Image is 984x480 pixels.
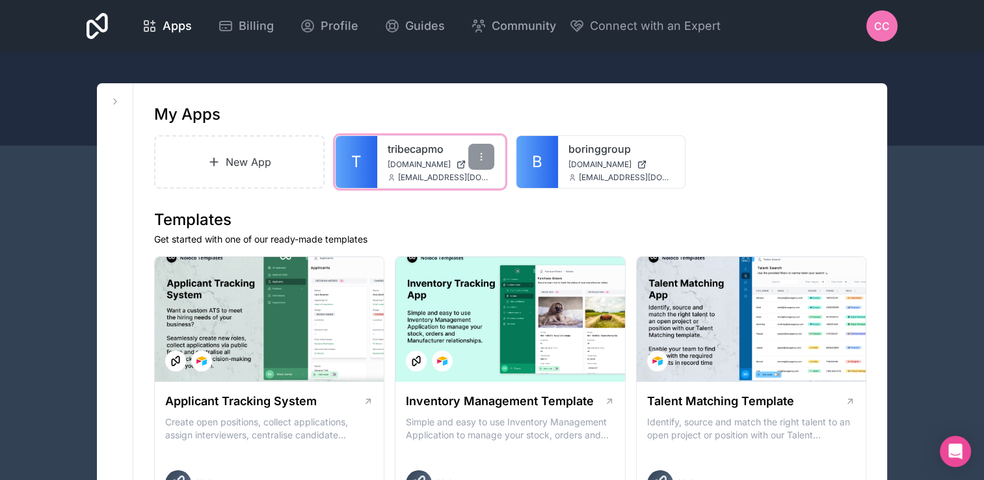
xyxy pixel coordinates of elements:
[321,17,358,35] span: Profile
[154,104,220,125] h1: My Apps
[374,12,455,40] a: Guides
[336,136,377,188] a: T
[652,356,663,366] img: Airtable Logo
[406,416,614,442] p: Simple and easy to use Inventory Management Application to manage your stock, orders and Manufact...
[532,152,542,172] span: B
[579,172,675,183] span: [EMAIL_ADDRESS][DOMAIN_NAME]
[154,135,325,189] a: New App
[398,172,494,183] span: [EMAIL_ADDRESS][DOMAIN_NAME]
[647,416,855,442] p: Identify, source and match the right talent to an open project or position with our Talent Matchi...
[647,392,794,410] h1: Talent Matching Template
[351,152,362,172] span: T
[460,12,566,40] a: Community
[388,159,494,170] a: [DOMAIN_NAME]
[406,392,594,410] h1: Inventory Management Template
[239,17,274,35] span: Billing
[196,356,207,366] img: Airtable Logo
[569,17,721,35] button: Connect with an Expert
[207,12,284,40] a: Billing
[388,159,451,170] span: [DOMAIN_NAME]
[165,392,317,410] h1: Applicant Tracking System
[163,17,192,35] span: Apps
[874,18,890,34] span: CC
[568,159,675,170] a: [DOMAIN_NAME]
[590,17,721,35] span: Connect with an Expert
[437,356,447,366] img: Airtable Logo
[940,436,971,467] div: Open Intercom Messenger
[492,17,556,35] span: Community
[154,233,866,246] p: Get started with one of our ready-made templates
[405,17,445,35] span: Guides
[568,141,675,157] a: boringgroup
[388,141,494,157] a: tribecapmo
[165,416,373,442] p: Create open positions, collect applications, assign interviewers, centralise candidate feedback a...
[131,12,202,40] a: Apps
[154,209,866,230] h1: Templates
[568,159,632,170] span: [DOMAIN_NAME]
[516,136,558,188] a: B
[289,12,369,40] a: Profile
